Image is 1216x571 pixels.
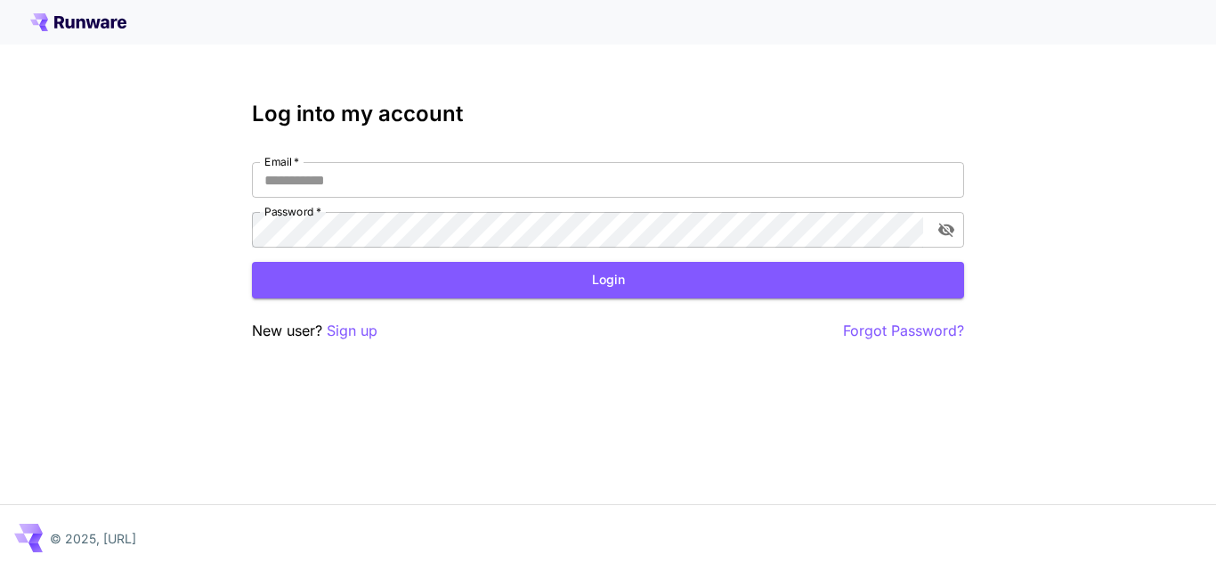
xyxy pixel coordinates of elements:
[252,102,964,126] h3: Log into my account
[930,214,962,246] button: toggle password visibility
[50,529,136,548] p: © 2025, [URL]
[843,320,964,342] button: Forgot Password?
[252,262,964,298] button: Login
[327,320,377,342] button: Sign up
[264,154,299,169] label: Email
[264,204,321,219] label: Password
[252,320,377,342] p: New user?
